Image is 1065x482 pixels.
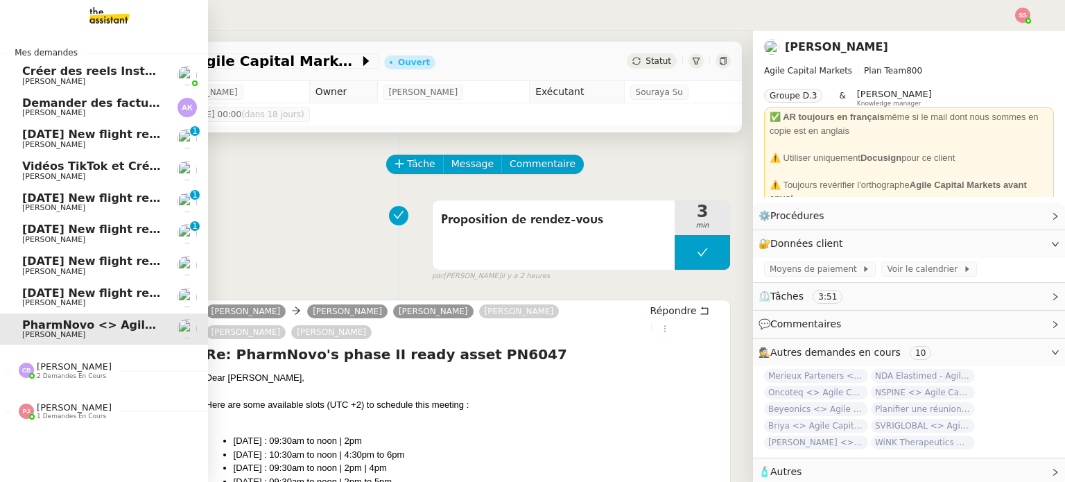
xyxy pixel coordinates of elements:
[291,326,372,338] a: [PERSON_NAME]
[675,220,730,232] span: min
[22,108,85,117] span: [PERSON_NAME]
[177,129,197,148] img: users%2FC9SBsJ0duuaSgpQFj5LgoEX8n0o2%2Favatar%2Fec9d51b8-9413-4189-adfb-7be4d8c96a3c
[192,221,198,234] p: 1
[398,58,430,67] div: Ouvert
[22,64,185,78] span: Créer des reels Instagram
[22,223,300,236] span: [DATE] New flight request - [PERSON_NAME]
[770,238,843,249] span: Données client
[871,436,975,449] span: WiNK Therapeutics <> Agile Capital Markets
[770,347,901,358] span: Autres demandes en cours
[753,203,1065,230] div: ⚙️Procédures
[234,448,725,462] li: [DATE] : 10:30am to noon | 4:30pm to 6pm
[241,110,304,119] span: (dans 18 jours)
[177,256,197,275] img: users%2FC9SBsJ0duuaSgpQFj5LgoEX8n0o2%2Favatar%2Fec9d51b8-9413-4189-adfb-7be4d8c96a3c
[857,100,921,107] span: Knowledge manager
[443,155,502,174] button: Message
[764,436,868,449] span: [PERSON_NAME] <> Agile Capital Markets
[675,203,730,220] span: 3
[770,151,1048,165] div: ⚠️ Utiliser uniquement pour ce client
[753,283,1065,310] div: ⏲️Tâches 3:51
[864,66,906,76] span: Plan Team
[906,66,922,76] span: 800
[770,318,841,329] span: Commentaires
[759,291,854,302] span: ⏲️
[785,40,888,53] a: [PERSON_NAME]
[72,54,359,68] span: PharmNovo <> Agile Capital Markets
[871,402,975,416] span: Planifier une réunion fin août/début septembre
[857,89,932,107] app-user-label: Knowledge manager
[770,291,804,302] span: Tâches
[770,180,1027,204] strong: Agile Capital Markets avant envoi
[6,46,86,60] span: Mes demandes
[871,369,975,383] span: NDA Elastimed - Agile Capital Markets
[646,56,671,66] span: Statut
[910,346,931,360] nz-tag: 10
[168,107,304,121] span: lun. [DATE] 00:00
[22,330,85,339] span: [PERSON_NAME]
[857,89,932,99] span: [PERSON_NAME]
[206,371,725,385] div: Dear [PERSON_NAME],
[764,419,868,433] span: Briya <> Agile Capital Markets ([PERSON_NAME])
[22,286,300,300] span: [DATE] New flight request - [PERSON_NAME]
[753,339,1065,366] div: 🕵️Autres demandes en cours 10
[770,262,862,276] span: Moyens de paiement
[764,386,868,399] span: Oncoteq <> Agile Capital Markets
[22,140,85,149] span: [PERSON_NAME]
[510,156,575,172] span: Commentaire
[177,193,197,212] img: users%2FC9SBsJ0duuaSgpQFj5LgoEX8n0o2%2Favatar%2Fec9d51b8-9413-4189-adfb-7be4d8c96a3c
[190,190,200,200] nz-badge-sup: 1
[770,466,802,477] span: Autres
[22,298,85,307] span: [PERSON_NAME]
[813,290,842,304] nz-tag: 3:51
[770,210,824,221] span: Procédures
[451,156,494,172] span: Message
[753,230,1065,257] div: 🔐Données client
[22,172,85,181] span: [PERSON_NAME]
[764,369,868,383] span: Merieux Parteners <> Agile Capital Markets
[501,270,551,282] span: il y a 2 heures
[234,461,725,475] li: [DATE] : 09:30am to noon | 2pm | 4pm
[764,66,852,76] span: Agile Capital Markets
[22,318,254,332] span: PharmNovo <> Agile Capital Markets
[1015,8,1030,23] img: svg
[530,81,624,103] td: Exécutant
[764,40,779,55] img: users%2FXPWOVq8PDVf5nBVhDcXguS2COHE3%2Favatar%2F3f89dc26-16aa-490f-9632-b2fdcfc735a1
[871,386,975,399] span: NSPINE <> Agile Capital Markets
[759,208,831,224] span: ⚙️
[764,89,822,103] nz-tag: Groupe D.3
[22,77,85,86] span: [PERSON_NAME]
[432,270,444,282] span: par
[636,85,683,99] span: Souraya Su
[22,203,85,212] span: [PERSON_NAME]
[441,209,666,230] span: Proposition de rendez-vous
[206,305,286,318] a: [PERSON_NAME]
[19,404,34,419] img: svg
[309,81,377,103] td: Owner
[386,155,444,174] button: Tâche
[177,98,197,117] img: svg
[177,319,197,338] img: users%2FXPWOVq8PDVf5nBVhDcXguS2COHE3%2Favatar%2F3f89dc26-16aa-490f-9632-b2fdcfc735a1
[22,255,300,268] span: [DATE] New flight request - [PERSON_NAME]
[22,96,349,110] span: Demander des factures pour SARL 2TLR et ACCATEA
[22,191,300,205] span: [DATE] New flight request - [PERSON_NAME]
[19,363,34,378] img: svg
[206,345,725,364] h4: Re: PharmNovo's phase II ready asset PN6047
[646,303,714,318] button: Répondre
[764,402,868,416] span: Beyeonics <> Agile Capital Markets
[407,156,435,172] span: Tâche
[501,155,584,174] button: Commentaire
[22,128,300,141] span: [DATE] New flight request - [PERSON_NAME]
[234,434,725,448] li: [DATE] : 09:30am to noon | 2pm
[313,307,382,316] span: [PERSON_NAME]
[839,89,845,107] span: &
[177,161,197,180] img: users%2FCk7ZD5ubFNWivK6gJdIkoi2SB5d2%2Favatar%2F3f84dbb7-4157-4842-a987-fca65a8b7a9a
[770,112,885,122] strong: ✅ AR toujours en français
[860,153,901,163] strong: Docusign
[22,267,85,276] span: [PERSON_NAME]
[22,235,85,244] span: [PERSON_NAME]
[206,326,286,338] a: [PERSON_NAME]
[871,419,975,433] span: SVRIGLOBAL <> Agile Capital Markets
[389,85,458,99] span: [PERSON_NAME]
[432,270,550,282] small: [PERSON_NAME]
[753,311,1065,338] div: 💬Commentaires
